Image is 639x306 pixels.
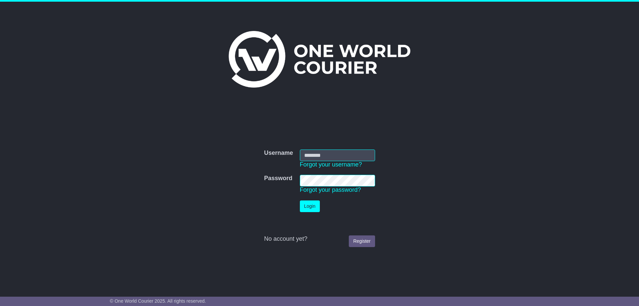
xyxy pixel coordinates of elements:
span: © One World Courier 2025. All rights reserved. [110,298,206,304]
button: Login [300,200,320,212]
a: Forgot your password? [300,186,361,193]
div: No account yet? [264,235,375,243]
img: One World [229,31,410,88]
label: Username [264,150,293,157]
a: Forgot your username? [300,161,362,168]
a: Register [349,235,375,247]
label: Password [264,175,292,182]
